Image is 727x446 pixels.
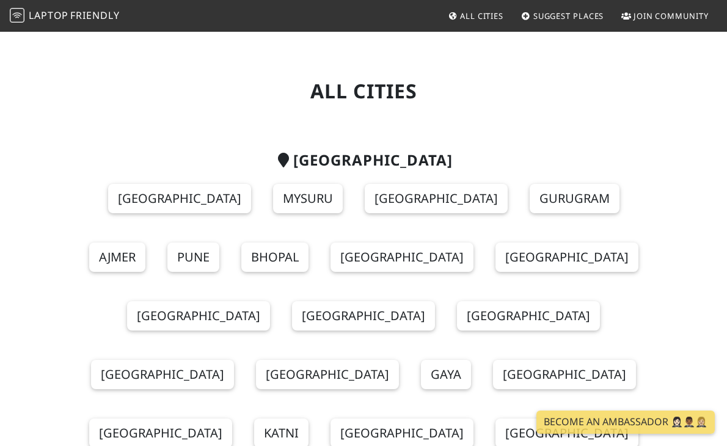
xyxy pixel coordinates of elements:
[10,8,24,23] img: LaptopFriendly
[78,79,649,103] h1: All Cities
[443,5,508,27] a: All Cities
[457,301,600,331] a: [GEOGRAPHIC_DATA]
[29,9,68,22] span: Laptop
[91,360,234,389] a: [GEOGRAPHIC_DATA]
[273,184,343,213] a: Mysuru
[108,184,251,213] a: [GEOGRAPHIC_DATA]
[241,243,309,272] a: Bhopal
[167,243,219,272] a: Pune
[89,243,145,272] a: Ajmer
[127,301,270,331] a: [GEOGRAPHIC_DATA]
[495,243,638,272] a: [GEOGRAPHIC_DATA]
[292,301,435,331] a: [GEOGRAPHIC_DATA]
[10,5,120,27] a: LaptopFriendly LaptopFriendly
[493,360,636,389] a: [GEOGRAPHIC_DATA]
[365,184,508,213] a: [GEOGRAPHIC_DATA]
[421,360,471,389] a: Gaya
[530,184,619,213] a: Gurugram
[516,5,609,27] a: Suggest Places
[460,10,503,21] span: All Cities
[331,243,473,272] a: [GEOGRAPHIC_DATA]
[533,10,604,21] span: Suggest Places
[536,411,715,434] a: Become an Ambassador 🤵🏻‍♀️🤵🏾‍♂️🤵🏼‍♀️
[256,360,399,389] a: [GEOGRAPHIC_DATA]
[70,9,119,22] span: Friendly
[616,5,714,27] a: Join Community
[634,10,709,21] span: Join Community
[78,152,649,169] h2: [GEOGRAPHIC_DATA]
